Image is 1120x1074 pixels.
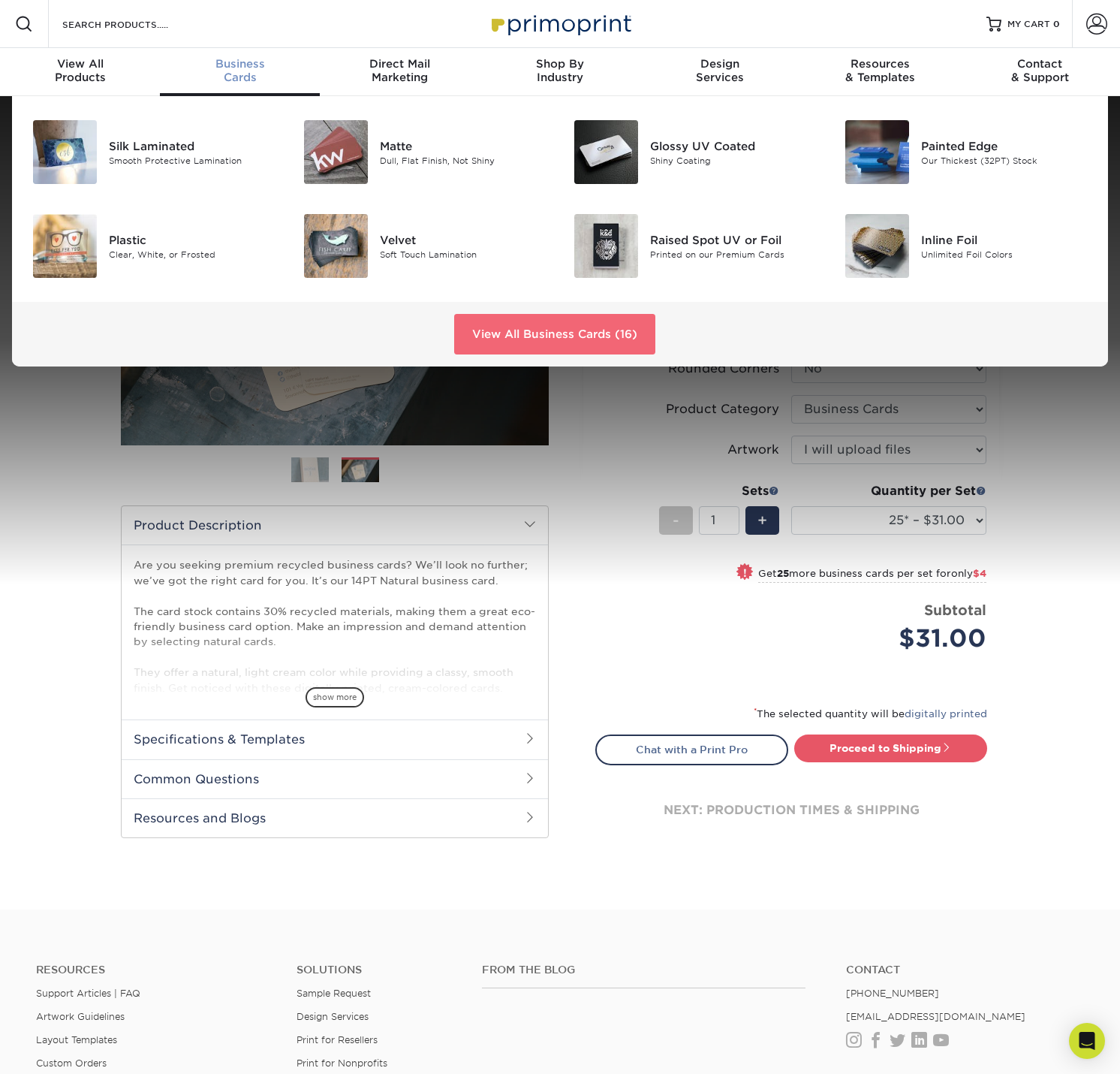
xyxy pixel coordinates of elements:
[301,114,549,190] a: Matte Business Cards Matte Dull, Flat Finish, Not Shiny
[320,57,480,84] div: Marketing
[921,231,1090,248] div: Inline Foil
[845,120,909,184] img: Painted Edge Business Cards
[1053,19,1060,29] span: 0
[109,137,278,154] div: Silk Laminated
[36,1011,125,1022] a: Artwork Guidelines
[650,248,819,261] div: Printed on our Premium Cards
[482,964,805,976] h4: From the Blog
[61,15,207,33] input: SEARCH PRODUCTS.....
[36,988,140,999] a: Support Articles | FAQ
[921,137,1090,154] div: Painted Edge
[480,48,640,96] a: Shop ByIndustry
[921,248,1090,261] div: Unlimited Foil Colors
[33,214,97,278] img: Plastic Business Cards
[650,231,819,248] div: Raised Spot UV or Foil
[380,137,549,154] div: Matte
[905,708,987,720] a: digitally printed
[640,48,800,96] a: DesignServices
[574,120,638,184] img: Glossy UV Coated Business Cards
[297,964,460,976] h4: Solutions
[960,57,1120,71] span: Contact
[921,154,1090,167] div: Our Thickest (32PT) Stock
[109,231,278,248] div: Plastic
[846,964,1084,976] a: Contact
[454,314,655,354] a: View All Business Cards (16)
[109,248,278,261] div: Clear, White, or Frosted
[122,759,548,798] h2: Common Questions
[304,120,368,184] img: Matte Business Cards
[297,988,371,999] a: Sample Request
[640,57,800,84] div: Services
[574,214,638,278] img: Raised Spot UV or Foil Business Cards
[109,154,278,167] div: Smooth Protective Lamination
[802,620,986,656] div: $31.00
[650,154,819,167] div: Shiny Coating
[36,964,274,976] h4: Resources
[297,1057,387,1069] a: Print for Nonprofits
[794,735,987,762] a: Proceed to Shipping
[845,214,909,278] img: Inline Foil Business Cards
[33,120,97,184] img: Silk Laminated Business Cards
[304,214,368,278] img: Velvet Business Cards
[380,231,549,248] div: Velvet
[960,57,1120,84] div: & Support
[160,57,320,71] span: Business
[160,57,320,84] div: Cards
[800,48,960,96] a: Resources& Templates
[122,720,548,759] h2: Specifications & Templates
[1069,1023,1105,1059] div: Open Intercom Messenger
[800,57,960,71] span: Resources
[924,602,986,618] strong: Subtotal
[480,57,640,71] span: Shop By
[1007,18,1050,31] span: MY CART
[846,1011,1025,1022] a: [EMAIL_ADDRESS][DOMAIN_NAME]
[320,48,480,96] a: Direct MailMarketing
[595,735,788,765] a: Chat with a Print Pro
[480,57,640,84] div: Industry
[595,765,987,855] div: next: production times & shipping
[846,988,939,999] a: [PHONE_NUMBER]
[320,57,480,71] span: Direct Mail
[30,114,278,190] a: Silk Laminated Business Cards Silk Laminated Smooth Protective Lamination
[297,1034,378,1045] a: Print for Resellers
[571,114,820,190] a: Glossy UV Coated Business Cards Glossy UV Coated Shiny Coating
[754,708,987,720] small: The selected quantity will be
[380,248,549,261] div: Soft Touch Lamination
[842,208,1091,284] a: Inline Foil Business Cards Inline Foil Unlimited Foil Colors
[380,154,549,167] div: Dull, Flat Finish, Not Shiny
[640,57,800,71] span: Design
[485,8,635,40] img: Primoprint
[306,687,364,707] span: show more
[571,208,820,284] a: Raised Spot UV or Foil Business Cards Raised Spot UV or Foil Printed on our Premium Cards
[30,208,278,284] a: Plastic Business Cards Plastic Clear, White, or Frosted
[297,1011,369,1022] a: Design Services
[122,798,548,837] h2: Resources and Blogs
[800,57,960,84] div: & Templates
[301,208,549,284] a: Velvet Business Cards Velvet Soft Touch Lamination
[842,114,1091,190] a: Painted Edge Business Cards Painted Edge Our Thickest (32PT) Stock
[650,137,819,154] div: Glossy UV Coated
[960,48,1120,96] a: Contact& Support
[160,48,320,96] a: BusinessCards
